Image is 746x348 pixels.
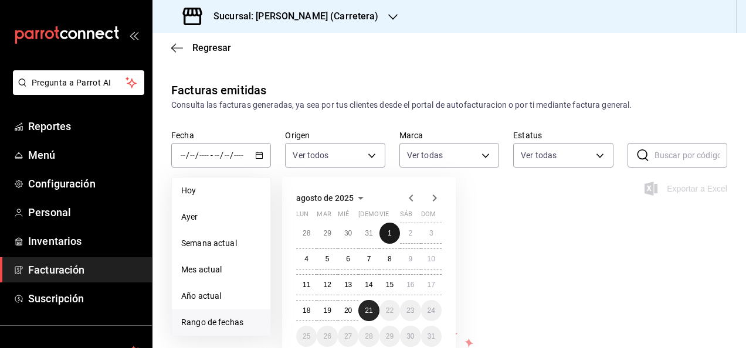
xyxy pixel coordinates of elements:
[28,233,143,249] span: Inventarios
[365,281,372,289] abbr: 14 de agosto de 2025
[28,176,143,192] span: Configuración
[129,30,138,40] button: open_drawer_menu
[171,81,266,99] div: Facturas emitidas
[400,248,421,269] button: 9 de agosto de 2025
[230,151,233,160] span: /
[296,248,317,269] button: 4 de agosto de 2025
[338,274,358,295] button: 13 de agosto de 2025
[421,223,442,244] button: 3 de agosto de 2025
[400,326,421,347] button: 30 de agosto de 2025
[211,151,213,160] span: -
[317,300,337,321] button: 19 de agosto de 2025
[181,264,261,276] span: Mes actual
[386,306,394,315] abbr: 22 de agosto de 2025
[28,291,143,306] span: Suscripción
[323,306,331,315] abbr: 19 de agosto de 2025
[28,204,143,220] span: Personal
[655,144,727,167] input: Buscar por código
[338,210,349,223] abbr: miércoles
[338,326,358,347] button: 27 de agosto de 2025
[386,281,394,289] abbr: 15 de agosto de 2025
[32,77,126,89] span: Pregunta a Parrot AI
[233,151,244,160] input: ----
[323,332,331,340] abbr: 26 de agosto de 2025
[303,281,310,289] abbr: 11 de agosto de 2025
[192,42,231,53] span: Regresar
[296,191,368,205] button: agosto de 2025
[367,255,371,263] abbr: 7 de agosto de 2025
[180,151,186,160] input: --
[428,255,435,263] abbr: 10 de agosto de 2025
[317,210,331,223] abbr: martes
[181,290,261,302] span: Año actual
[379,274,400,295] button: 15 de agosto de 2025
[296,274,317,295] button: 11 de agosto de 2025
[379,326,400,347] button: 29 de agosto de 2025
[521,149,557,161] span: Ver todas
[379,248,400,269] button: 8 de agosto de 2025
[421,274,442,295] button: 17 de agosto de 2025
[181,316,261,329] span: Rango de fechas
[323,229,331,237] abbr: 29 de julio de 2025
[171,131,271,139] label: Fecha
[344,332,352,340] abbr: 27 de agosto de 2025
[365,332,372,340] abbr: 28 de agosto de 2025
[186,151,189,160] span: /
[199,151,209,160] input: ----
[365,306,372,315] abbr: 21 de agosto de 2025
[303,332,310,340] abbr: 25 de agosto de 2025
[28,262,143,278] span: Facturación
[317,248,337,269] button: 5 de agosto de 2025
[181,211,261,223] span: Ayer
[388,229,392,237] abbr: 1 de agosto de 2025
[171,99,727,111] div: Consulta las facturas generadas, ya sea por tus clientes desde el portal de autofacturacion o por...
[317,223,337,244] button: 29 de julio de 2025
[181,185,261,197] span: Hoy
[421,248,442,269] button: 10 de agosto de 2025
[358,274,379,295] button: 14 de agosto de 2025
[296,193,354,203] span: agosto de 2025
[317,274,337,295] button: 12 de agosto de 2025
[429,229,433,237] abbr: 3 de agosto de 2025
[28,118,143,134] span: Reportes
[428,281,435,289] abbr: 17 de agosto de 2025
[408,255,412,263] abbr: 9 de agosto de 2025
[408,229,412,237] abbr: 2 de agosto de 2025
[285,131,385,139] label: Origen
[317,326,337,347] button: 26 de agosto de 2025
[365,229,372,237] abbr: 31 de julio de 2025
[358,300,379,321] button: 21 de agosto de 2025
[358,248,379,269] button: 7 de agosto de 2025
[220,151,223,160] span: /
[224,151,230,160] input: --
[195,151,199,160] span: /
[171,42,231,53] button: Regresar
[296,223,317,244] button: 28 de julio de 2025
[214,151,220,160] input: --
[379,300,400,321] button: 22 de agosto de 2025
[296,300,317,321] button: 18 de agosto de 2025
[407,149,443,161] span: Ver todas
[338,223,358,244] button: 30 de julio de 2025
[428,332,435,340] abbr: 31 de agosto de 2025
[400,300,421,321] button: 23 de agosto de 2025
[428,306,435,315] abbr: 24 de agosto de 2025
[344,229,352,237] abbr: 30 de julio de 2025
[344,306,352,315] abbr: 20 de agosto de 2025
[8,85,144,97] a: Pregunta a Parrot AI
[338,248,358,269] button: 6 de agosto de 2025
[189,151,195,160] input: --
[181,237,261,250] span: Semana actual
[296,210,308,223] abbr: lunes
[406,281,414,289] abbr: 16 de agosto de 2025
[358,210,428,223] abbr: jueves
[358,223,379,244] button: 31 de julio de 2025
[421,326,442,347] button: 31 de agosto de 2025
[325,255,330,263] abbr: 5 de agosto de 2025
[400,210,412,223] abbr: sábado
[388,255,392,263] abbr: 8 de agosto de 2025
[400,223,421,244] button: 2 de agosto de 2025
[421,300,442,321] button: 24 de agosto de 2025
[386,332,394,340] abbr: 29 de agosto de 2025
[28,147,143,163] span: Menú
